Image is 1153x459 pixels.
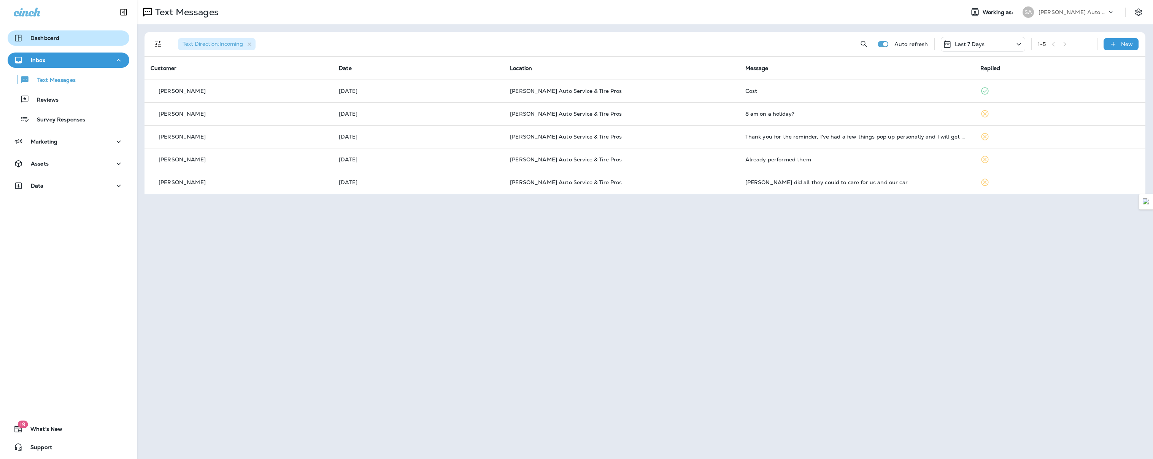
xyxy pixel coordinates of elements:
[510,133,622,140] span: [PERSON_NAME] Auto Service & Tire Pros
[31,57,45,63] p: Inbox
[113,5,134,20] button: Collapse Sidebar
[894,41,928,47] p: Auto refresh
[8,440,129,455] button: Support
[159,156,206,163] p: [PERSON_NAME]
[152,6,219,18] p: Text Messages
[151,65,176,72] span: Customer
[510,65,532,72] span: Location
[745,88,968,94] div: Cost
[510,88,622,94] span: [PERSON_NAME] Auto Service & Tire Pros
[1039,9,1107,15] p: [PERSON_NAME] Auto Service & Tire Pros
[23,444,52,453] span: Support
[159,134,206,140] p: [PERSON_NAME]
[745,156,968,163] div: Already performed them
[339,65,352,72] span: Date
[23,426,62,435] span: What's New
[1121,41,1133,47] p: New
[510,156,622,163] span: [PERSON_NAME] Auto Service & Tire Pros
[983,9,1015,16] span: Working as:
[339,88,498,94] p: Sep 2, 2025 04:11 PM
[339,179,498,185] p: Aug 28, 2025 04:41 PM
[8,156,129,171] button: Assets
[510,179,622,186] span: [PERSON_NAME] Auto Service & Tire Pros
[30,77,76,84] p: Text Messages
[339,134,498,140] p: Aug 29, 2025 10:23 AM
[159,111,206,117] p: [PERSON_NAME]
[339,156,498,163] p: Aug 29, 2025 10:08 AM
[1023,6,1034,18] div: SA
[339,111,498,117] p: Sep 1, 2025 09:16 AM
[980,65,1000,72] span: Replied
[1038,41,1046,47] div: 1 - 5
[745,134,968,140] div: Thank you for the reminder, I've had a few things pop up personally and I will get back to you so...
[31,139,57,145] p: Marketing
[183,40,243,47] span: Text Direction : Incoming
[151,37,166,52] button: Filters
[159,179,206,185] p: [PERSON_NAME]
[510,110,622,117] span: [PERSON_NAME] Auto Service & Tire Pros
[745,65,769,72] span: Message
[8,91,129,107] button: Reviews
[8,30,129,46] button: Dashboard
[30,35,59,41] p: Dashboard
[955,41,985,47] p: Last 7 Days
[1143,198,1150,205] img: Detect Auto
[178,38,256,50] div: Text Direction:Incoming
[8,134,129,149] button: Marketing
[745,111,968,117] div: 8 am on a holiday?
[856,37,872,52] button: Search Messages
[31,183,44,189] p: Data
[8,421,129,437] button: 19What's New
[8,53,129,68] button: Inbox
[745,179,968,185] div: Sullivan's did all they could to care for us and our car
[31,161,49,167] p: Assets
[8,111,129,127] button: Survey Responses
[8,72,129,88] button: Text Messages
[159,88,206,94] p: [PERSON_NAME]
[17,421,28,428] span: 19
[8,178,129,193] button: Data
[1132,5,1145,19] button: Settings
[29,116,85,124] p: Survey Responses
[29,97,59,104] p: Reviews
